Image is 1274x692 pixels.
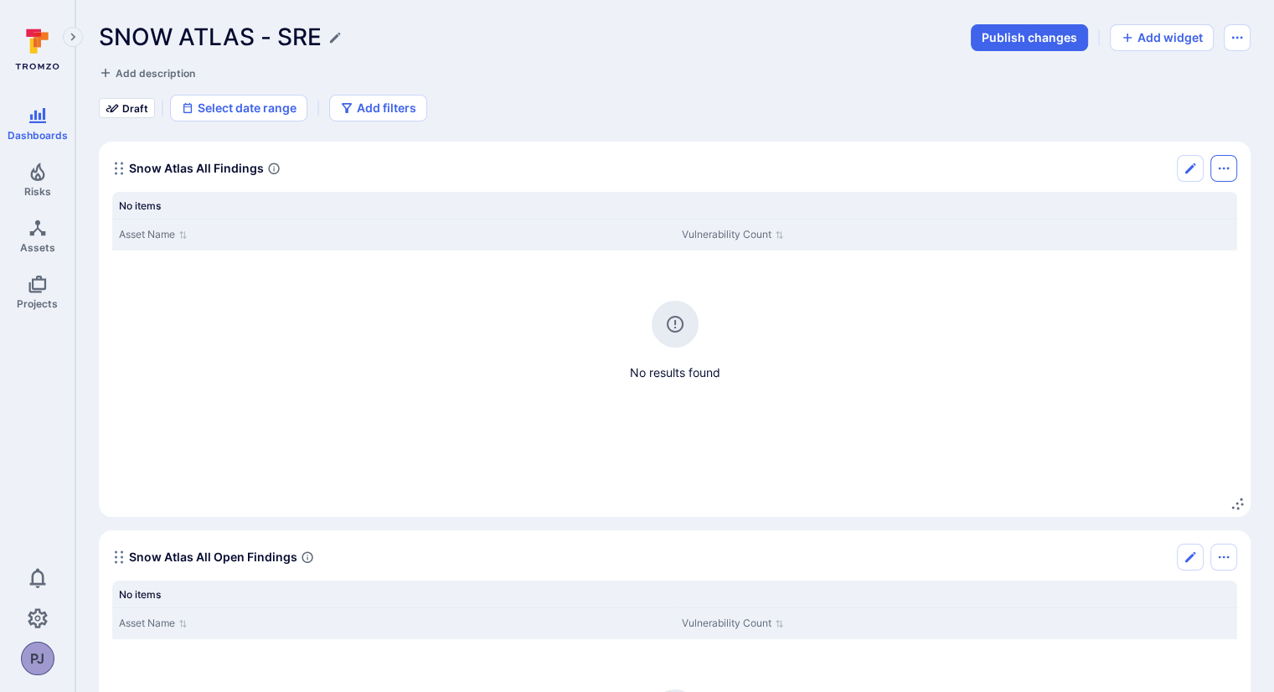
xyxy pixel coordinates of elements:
[119,226,188,244] button: Sort by Asset Name
[119,199,161,212] span: No items
[1177,544,1204,571] button: Edit
[112,250,1237,381] div: no results
[112,364,1237,381] span: No results found
[21,642,54,675] div: Pradumn Jha
[129,549,297,565] span: Snow Atlas All Open Findings
[129,160,264,177] span: Snow Atlas All Findings
[67,30,79,44] i: Expand navigation menu
[119,588,161,601] span: No items
[1224,24,1251,51] button: Dashboard menu
[99,142,1251,517] div: Widget
[328,31,342,44] button: Edit title
[122,102,148,115] span: Draft
[24,185,51,198] span: Risks
[119,615,188,633] button: Sort by Asset Name
[116,67,195,80] span: Add description
[1110,24,1214,51] button: Add widget
[682,226,784,244] button: Sort by Vulnerability Count
[1210,544,1237,571] button: Options menu
[21,642,54,675] button: PJ
[682,615,784,633] button: Sort by Vulnerability Count
[17,297,58,310] span: Projects
[1177,155,1204,182] button: Edit
[8,129,68,142] span: Dashboards
[1210,155,1237,182] button: Options menu
[170,95,307,121] button: Select date range
[99,98,155,118] div: Draft
[99,65,195,81] button: Add description
[329,95,427,121] button: Add filters
[20,241,55,254] span: Assets
[63,27,83,47] button: Expand navigation menu
[99,23,322,51] h1: SNOW ATLAS - SRE
[971,24,1088,51] button: Publish changes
